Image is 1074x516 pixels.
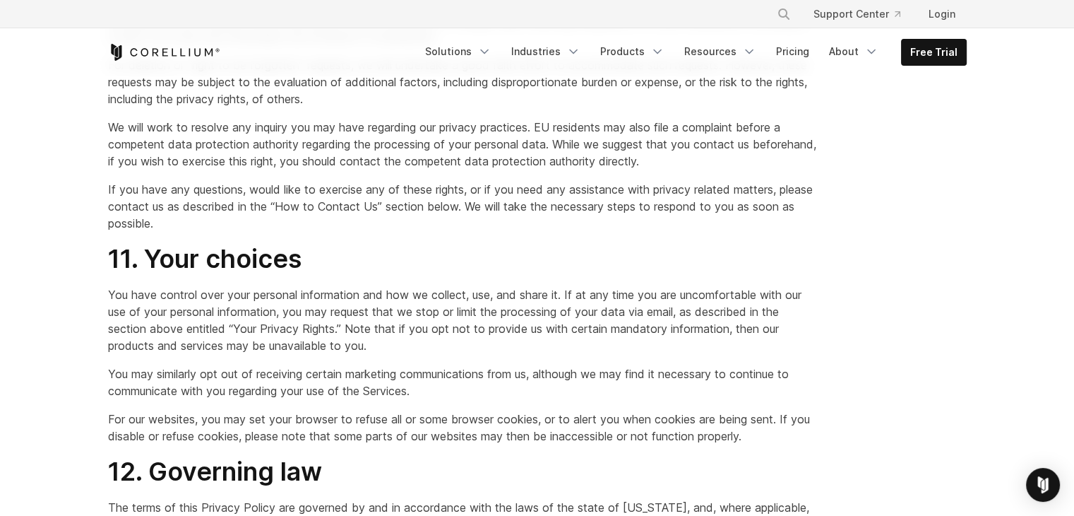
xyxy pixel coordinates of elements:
a: Corellium Home [108,44,220,61]
p: For deletion or “right to be forgotten” requests, we will undertake a good faith effort to accomm... [108,57,819,107]
a: Free Trial [902,40,966,65]
p: For our websites, you may set your browser to refuse all or some browser cookies, or to alert you... [108,411,819,445]
p: You may similarly opt out of receiving certain marketing communications from us, although we may ... [108,365,819,399]
h2: 11. Your choices [108,243,819,275]
a: Resources [676,39,765,64]
div: Navigation Menu [417,39,967,66]
div: Navigation Menu [760,1,967,27]
a: Login [917,1,967,27]
a: Industries [503,39,589,64]
button: Search [771,1,796,27]
p: If you have any questions, would like to exercise any of these rights, or if you need any assista... [108,181,819,232]
a: About [821,39,887,64]
h2: 12. Governing law [108,456,819,488]
a: Solutions [417,39,500,64]
a: Support Center [802,1,912,27]
a: Products [592,39,673,64]
p: We will work to resolve any inquiry you may have regarding our privacy practices. EU residents ma... [108,119,819,170]
a: Pricing [768,39,818,64]
p: You have control over your personal information and how we collect, use, and share it. If at any ... [108,286,819,354]
div: Open Intercom Messenger [1026,468,1060,502]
